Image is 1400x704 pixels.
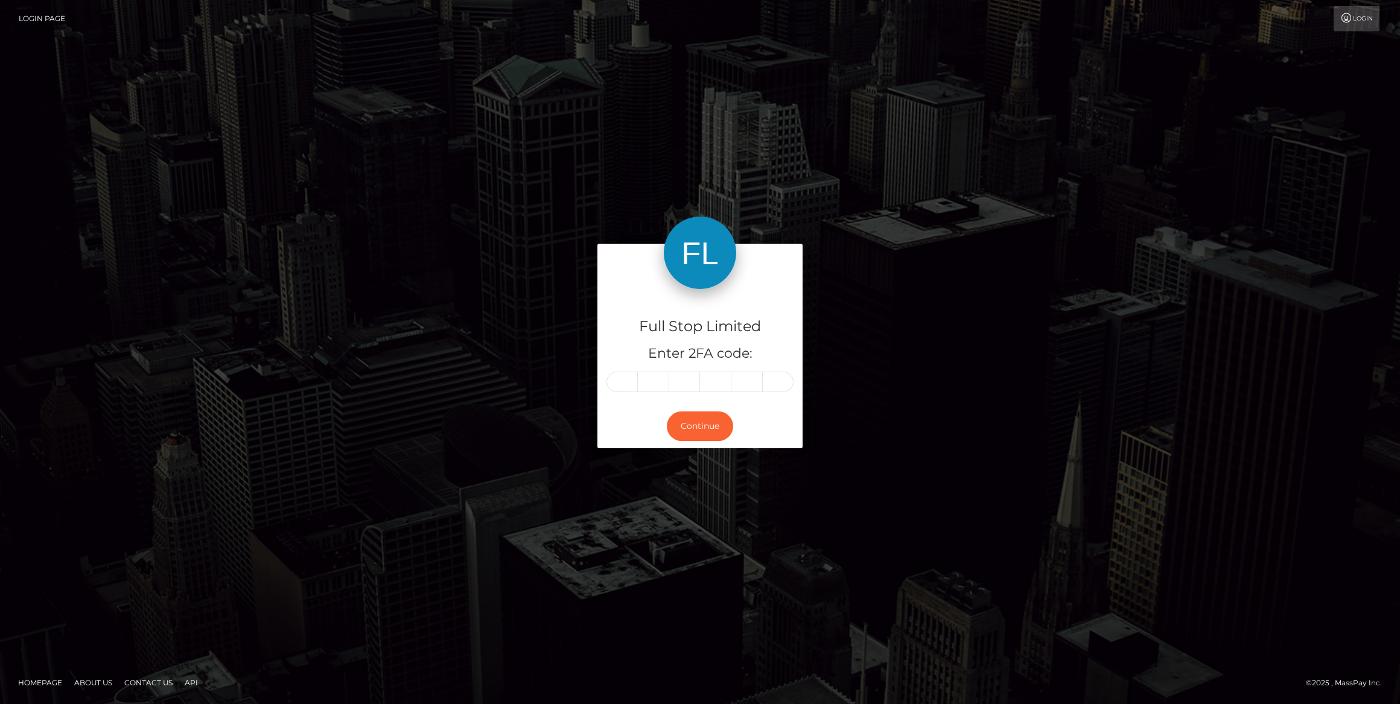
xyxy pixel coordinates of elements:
a: About Us [69,673,117,692]
a: Contact Us [119,673,177,692]
img: Full Stop Limited [664,217,736,289]
a: API [180,673,203,692]
a: Login [1334,6,1379,31]
a: Homepage [13,673,67,692]
h5: Enter 2FA code: [606,344,794,363]
h4: Full Stop Limited [606,316,794,337]
div: © 2025 , MassPay Inc. [1306,676,1391,690]
button: Continue [667,411,733,441]
a: Login Page [19,6,65,31]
